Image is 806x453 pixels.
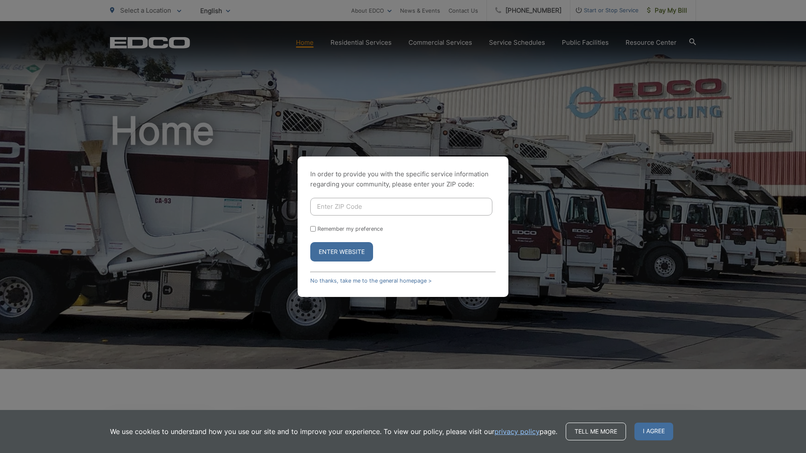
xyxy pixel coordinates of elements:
a: No thanks, take me to the general homepage > [310,278,432,284]
button: Enter Website [310,242,373,262]
a: Tell me more [566,423,626,440]
a: privacy policy [494,426,540,437]
p: In order to provide you with the specific service information regarding your community, please en... [310,169,496,189]
span: I agree [634,423,673,440]
input: Enter ZIP Code [310,198,492,216]
p: We use cookies to understand how you use our site and to improve your experience. To view our pol... [110,426,557,437]
label: Remember my preference [317,226,383,232]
